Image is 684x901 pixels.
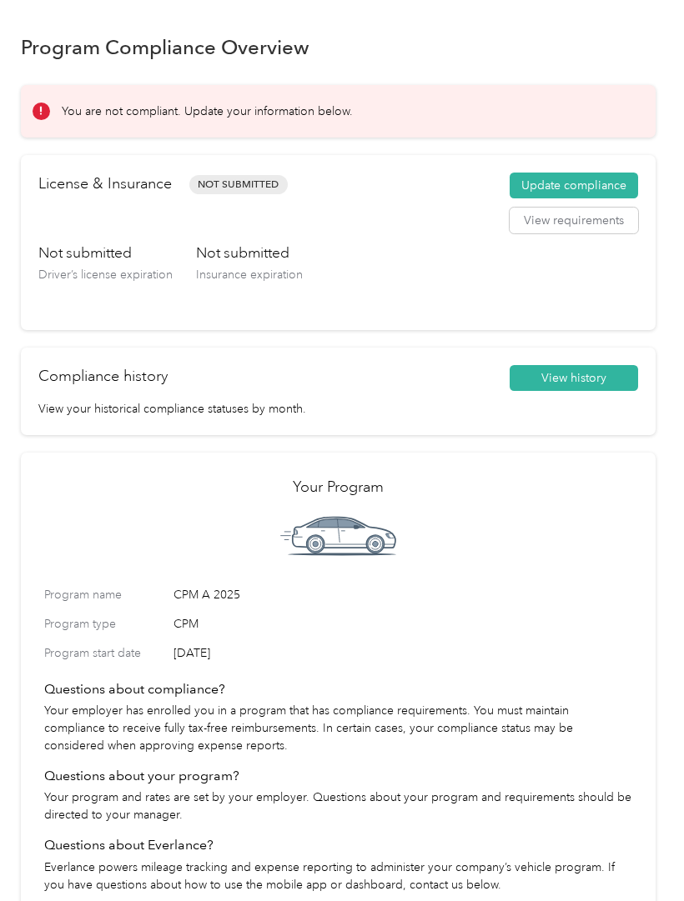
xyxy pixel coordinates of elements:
[510,365,638,392] button: View history
[196,268,303,282] span: Insurance expiration
[44,835,632,855] h4: Questions about Everlance?
[44,615,168,633] label: Program type
[174,586,632,603] span: CPM A 2025
[174,615,632,633] span: CPM
[591,808,684,901] iframe: Everlance-gr Chat Button Frame
[44,586,168,603] label: Program name
[510,173,638,199] button: Update compliance
[510,208,638,234] button: View requirements
[44,679,632,699] h4: Questions about compliance?
[38,365,168,388] h2: Compliance history
[44,788,632,823] p: Your program and rates are set by your employer. Questions about your program and requirements sh...
[38,268,173,282] span: Driver’s license expiration
[44,702,632,754] p: Your employer has enrolled you in a program that has compliance requirements. You must maintain c...
[62,103,353,120] p: You are not compliant. Update your information below.
[44,766,632,786] h4: Questions about your program?
[189,175,288,194] span: Not Submitted
[174,644,632,662] span: [DATE]
[196,243,303,263] h3: Not submitted
[44,644,168,662] label: Program start date
[38,400,638,418] p: View your historical compliance statuses by month.
[44,858,632,893] p: Everlance powers mileage tracking and expense reporting to administer your company’s vehicle prog...
[38,173,172,195] h2: License & Insurance
[44,476,632,498] h2: Your Program
[38,243,173,263] h3: Not submitted
[21,38,309,56] h1: Program Compliance Overview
